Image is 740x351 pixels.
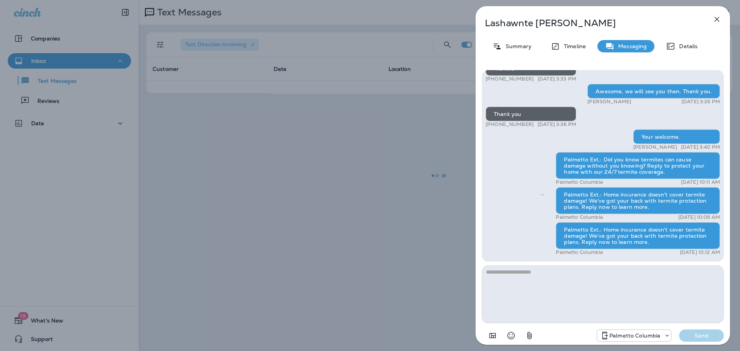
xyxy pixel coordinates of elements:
div: Palmetto Ext.: Home insurance doesn't cover termite damage! We've got your back with termite prot... [556,222,720,249]
div: Palmetto Ext.: Did you know termites can cause damage without you knowing? Reply to protect your ... [556,152,720,179]
p: [DATE] 3:40 PM [681,144,720,150]
p: [PERSON_NAME] [587,99,631,105]
p: Palmetto Columbia [609,333,660,339]
div: Your welcome. [633,129,720,144]
p: [DATE] 3:35 PM [681,99,720,105]
p: Messaging [614,43,647,49]
button: Select an emoji [503,328,519,343]
p: Summary [502,43,531,49]
p: [PHONE_NUMBER] [486,121,534,128]
span: Sent [540,191,544,198]
div: +1 (803) 233-5290 [597,331,671,340]
p: Palmetto Columbia [556,179,602,185]
p: [DATE] 10:09 AM [678,214,720,220]
p: Details [675,43,698,49]
p: Lashawnte [PERSON_NAME] [485,18,695,29]
div: Awesome, we will see you then. Thank you. [587,84,720,99]
p: [DATE] 10:12 AM [680,249,720,255]
p: [DATE] 3:33 PM [538,76,576,82]
div: Palmetto Ext.: Home insurance doesn't cover termite damage! We've got your back with termite prot... [556,187,720,214]
button: Add in a premade template [485,328,500,343]
p: Palmetto Columbia [556,249,602,255]
p: Palmetto Columbia [556,214,602,220]
p: [PHONE_NUMBER] [486,76,534,82]
p: [PERSON_NAME] [633,144,677,150]
p: [DATE] 3:36 PM [538,121,576,128]
p: [DATE] 10:11 AM [681,179,720,185]
p: Timeline [560,43,586,49]
div: Thank you [486,107,576,121]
